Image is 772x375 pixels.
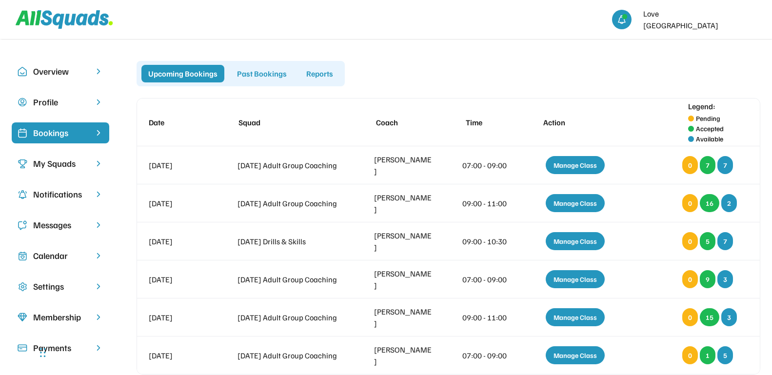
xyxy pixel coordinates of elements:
div: [DATE] [149,350,209,361]
div: 1 [700,346,715,364]
div: 09:00 - 11:00 [462,312,510,323]
div: Date [149,117,209,128]
div: 0 [682,194,698,212]
div: Profile [33,96,88,109]
div: Squad [238,117,346,128]
div: Manage Class [546,346,605,364]
img: Icon%20copy%2016.svg [18,282,27,292]
img: Icon%20copy%204.svg [18,190,27,199]
div: [DATE] Adult Group Coaching [238,350,345,361]
div: [PERSON_NAME] [374,344,434,367]
div: Pending [696,113,720,123]
div: [DATE] Adult Group Coaching [238,312,345,323]
div: Membership [33,311,88,324]
img: chevron-right.svg [94,220,103,230]
div: [DATE] [149,197,209,209]
div: Messages [33,218,88,232]
img: chevron-right.svg [94,190,103,199]
div: [DATE] Drills & Skills [238,236,345,247]
img: chevron-right%20copy%203.svg [94,128,103,138]
div: Past Bookings [230,65,294,82]
div: Bookings [33,126,88,139]
div: 3 [721,308,737,326]
div: 7 [700,156,715,174]
div: Love [GEOGRAPHIC_DATA] [643,8,731,31]
div: Overview [33,65,88,78]
div: Coach [376,117,436,128]
div: Legend: [688,100,715,112]
div: [PERSON_NAME] [374,192,434,215]
div: 09:00 - 10:30 [462,236,510,247]
div: 5 [717,346,733,364]
div: Time [466,117,514,128]
div: 5 [700,232,715,250]
div: Reports [299,65,340,82]
div: Settings [33,280,88,293]
div: 2 [721,194,737,212]
img: Icon%20%2819%29.svg [18,128,27,138]
div: Calendar [33,249,88,262]
div: My Squads [33,157,88,170]
img: user-circle.svg [18,98,27,107]
div: 0 [682,308,698,326]
div: Accepted [696,123,724,134]
img: Icon%20copy%205.svg [18,220,27,230]
div: Manage Class [546,232,605,250]
div: Manage Class [546,308,605,326]
div: 07:00 - 09:00 [462,159,510,171]
div: Manage Class [546,194,605,212]
img: chevron-right.svg [94,313,103,322]
div: 7 [717,156,733,174]
div: 07:00 - 09:00 [462,350,510,361]
div: [DATE] [149,274,209,285]
img: chevron-right.svg [94,282,103,291]
div: Manage Class [546,156,605,174]
div: [DATE] Adult Group Coaching [238,159,345,171]
div: 0 [682,232,698,250]
div: 9 [700,270,715,288]
div: [PERSON_NAME] [374,268,434,291]
img: chevron-right.svg [94,159,103,168]
div: Payments [33,341,88,355]
div: Manage Class [546,270,605,288]
img: chevron-right.svg [94,98,103,107]
img: chevron-right.svg [94,67,103,76]
div: 0 [682,270,698,288]
div: [DATE] Adult Group Coaching [238,197,345,209]
img: bell-03%20%281%29.svg [617,15,627,24]
div: [DATE] Adult Group Coaching [238,274,345,285]
div: Notifications [33,188,88,201]
img: LTPP_Logo_REV.jpeg [737,10,756,29]
div: [DATE] [149,236,209,247]
div: 15 [700,308,719,326]
div: 16 [700,194,719,212]
div: [PERSON_NAME] [374,154,434,177]
div: [PERSON_NAME] [374,306,434,329]
div: 0 [682,156,698,174]
div: [DATE] [149,159,209,171]
img: Icon%20copy%208.svg [18,313,27,322]
img: chevron-right.svg [94,251,103,260]
div: 09:00 - 11:00 [462,197,510,209]
img: chevron-right.svg [94,343,103,353]
div: 7 [717,232,733,250]
div: [PERSON_NAME] [374,230,434,253]
div: 3 [717,270,733,288]
div: Action [543,117,615,128]
img: Icon%20copy%203.svg [18,159,27,169]
div: Upcoming Bookings [141,65,224,82]
div: [DATE] [149,312,209,323]
img: Icon%20copy%207.svg [18,251,27,261]
div: 07:00 - 09:00 [462,274,510,285]
div: 0 [682,346,698,364]
img: Icon%20copy%2010.svg [18,67,27,77]
div: Available [696,134,723,144]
